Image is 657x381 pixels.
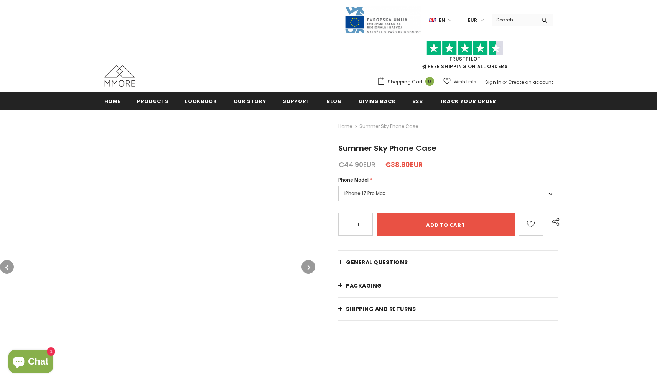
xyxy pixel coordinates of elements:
[346,305,416,313] span: Shipping and returns
[492,14,536,25] input: Search Site
[429,17,436,23] img: i-lang-1.png
[344,6,421,34] img: Javni Razpis
[485,79,501,85] a: Sign In
[377,76,438,88] a: Shopping Cart 0
[185,98,217,105] span: Lookbook
[326,92,342,110] a: Blog
[338,122,352,131] a: Home
[412,92,423,110] a: B2B
[338,143,436,154] span: Summer Sky Phone Case
[346,258,408,266] span: General Questions
[426,41,503,56] img: Trust Pilot Stars
[449,56,481,62] a: Trustpilot
[338,298,558,320] a: Shipping and returns
[104,65,135,87] img: MMORE Cases
[440,98,496,105] span: Track your order
[359,122,418,131] span: Summer Sky Phone Case
[412,98,423,105] span: B2B
[326,98,342,105] span: Blog
[346,282,382,289] span: PACKAGING
[137,98,168,105] span: Products
[137,92,168,110] a: Products
[502,79,507,85] span: or
[377,44,553,70] span: FREE SHIPPING ON ALL ORDERS
[508,79,553,85] a: Create an account
[344,16,421,23] a: Javni Razpis
[234,92,267,110] a: Our Story
[468,16,477,24] span: EUR
[385,160,423,169] span: €38.90EUR
[338,186,558,201] label: iPhone 17 Pro Max
[234,98,267,105] span: Our Story
[185,92,217,110] a: Lookbook
[443,75,476,88] a: Wish Lists
[338,160,375,169] span: €44.90EUR
[6,350,55,375] inbox-online-store-chat: Shopify online store chat
[283,98,310,105] span: support
[359,92,396,110] a: Giving back
[283,92,310,110] a: support
[377,213,514,236] input: Add to cart
[440,92,496,110] a: Track your order
[359,98,396,105] span: Giving back
[439,16,445,24] span: en
[104,98,121,105] span: Home
[338,177,369,183] span: Phone Model
[454,78,476,86] span: Wish Lists
[338,251,558,274] a: General Questions
[388,78,422,86] span: Shopping Cart
[104,92,121,110] a: Home
[338,274,558,297] a: PACKAGING
[425,77,434,86] span: 0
